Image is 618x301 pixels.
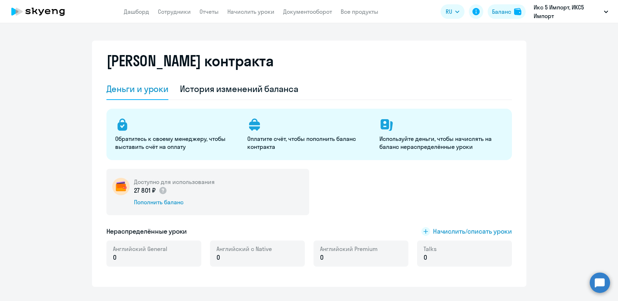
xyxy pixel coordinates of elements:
span: Английский с Native [216,245,272,253]
a: Документооборот [283,8,332,15]
p: Используйте деньги, чтобы начислять на баланс нераспределённые уроки [379,135,503,151]
a: Начислить уроки [227,8,274,15]
span: Talks [424,245,437,253]
div: Деньги и уроки [106,83,169,95]
p: Оплатите счёт, чтобы пополнить баланс контракта [247,135,371,151]
a: Все продукты [341,8,378,15]
span: 0 [216,253,220,262]
img: balance [514,8,521,15]
span: Английский Premium [320,245,378,253]
p: Обратитесь к своему менеджеру, чтобы выставить счёт на оплату [115,135,239,151]
h5: Доступно для использования [134,178,215,186]
a: Дашборд [124,8,149,15]
span: 0 [320,253,324,262]
span: Английский General [113,245,167,253]
span: 0 [424,253,427,262]
span: RU [446,7,452,16]
h5: Нераспределённые уроки [106,227,187,236]
img: wallet-circle.png [112,178,130,195]
a: Отчеты [199,8,219,15]
div: История изменений баланса [180,83,298,95]
a: Сотрудники [158,8,191,15]
div: Пополнить баланс [134,198,215,206]
span: 0 [113,253,117,262]
p: Икс 5 Импорт, ИКС5 Импорт [534,3,601,20]
h2: [PERSON_NAME] контракта [106,52,274,70]
p: 27 801 ₽ [134,186,168,195]
button: Икс 5 Импорт, ИКС5 Импорт [530,3,612,20]
button: RU [441,4,464,19]
button: Балансbalance [488,4,526,19]
div: Баланс [492,7,511,16]
span: Начислить/списать уроки [433,227,512,236]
